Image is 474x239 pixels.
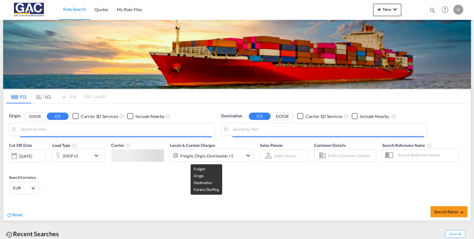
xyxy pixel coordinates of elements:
[135,113,165,119] div: Include Nearby
[3,20,471,89] img: LCL+%26+FCL+BACKGROUND.png
[63,7,86,12] span: Rate Search
[7,90,31,103] md-tab-item: FCL
[93,152,103,159] md-icon: icon-chevron-down
[430,206,467,217] button: Search Ratesicon-arrow-right
[9,162,14,170] md-datepicker: Select
[9,3,51,17] img: 9f305d00dc7b11eeb4548362177db9c3.png
[111,143,130,148] span: Carrier
[170,149,254,162] div: Freight Origin Destination Factory Stuffingicon-chevron-down
[271,113,293,120] button: DOOR
[344,114,349,119] md-icon: Unchecked: Search for CY (Container Yard) services for all selected carriers.Checked : Search for...
[375,6,383,13] md-icon: icon-plus 400-fg
[459,210,464,214] md-icon: icon-arrow-right
[360,113,389,119] div: Include Nearby
[375,7,399,12] span: New
[373,4,401,16] button: icon-plus 400-fgNewicon-chevron-down
[352,113,389,119] md-checkbox: Checkbox No Ink
[52,149,105,162] div: 20GP x1icon-chevron-down
[81,113,118,119] div: Carrier SD Services
[31,90,56,103] md-tab-item: LCL
[7,90,106,103] md-pagination-wrapper: Use the left and right arrow keys to navigate between tabs
[382,143,432,148] span: Search Reference Name
[440,4,453,16] div: Help
[194,167,219,192] span: Freight Origin Destination Factory Stuffing
[9,143,32,148] span: Cut Off Date
[7,212,23,219] div: icon-refreshReset
[221,113,242,119] span: Destination
[3,104,471,220] div: Origin DOOR CY Checkbox No InkUnchecked: Search for CY (Container Yard) services for all selected...
[47,113,68,120] button: CY
[453,5,463,15] div: H
[244,152,252,159] md-icon: icon-chevron-down
[72,113,118,119] md-checkbox: Checkbox No Ink
[12,212,23,217] span: Reset
[232,125,424,134] input: Search by Port
[180,151,233,160] div: Freight Origin Destination Factory Stuffing
[7,212,12,218] md-icon: icon-refresh
[391,6,399,13] md-icon: icon-chevron-down
[429,7,436,14] md-icon: icon-magnify
[260,143,283,148] span: Sales Person
[445,230,465,238] span: Show All
[13,185,30,191] span: EUR
[166,114,171,119] md-icon: Unchecked: Ignores neighbouring ports when fetching rates.Checked : Includes neighbouring ports w...
[119,114,124,119] md-icon: Unchecked: Search for CY (Container Yard) services for all selected carriers.Checked : Search for...
[394,150,458,160] input: Search Reference Name
[427,143,432,148] md-icon: Your search will be saved by the below given name
[9,175,36,180] span: Search Currency
[19,153,32,159] div: [DATE]
[9,113,20,119] span: Origin
[429,7,436,16] div: icon-magnify
[440,4,450,15] span: Help
[127,113,165,119] md-checkbox: Checkbox No Ink
[63,151,78,160] div: 20GP x1
[125,143,130,148] md-icon: The selected Trucker/Carrierwill be displayed in the rate results If the rates are from another f...
[52,143,77,148] span: Load Type
[327,151,374,160] input: Enter Customer Details
[20,125,212,134] input: Search by Port
[72,143,77,148] md-icon: icon-information-outline
[273,151,297,160] md-select: Sales Person
[94,7,108,12] span: Quotes
[170,143,215,148] span: Locals & Custom Charges
[297,113,342,119] md-checkbox: Checkbox No Ink
[391,114,396,119] md-icon: Unchecked: Ignores neighbouring ports when fetching rates.Checked : Includes neighbouring ports w...
[314,143,345,148] span: Customer Details
[6,231,13,238] md-icon: icon-backup-restore
[117,7,142,12] span: My Rate Files
[9,149,46,162] div: [DATE]
[12,183,37,192] md-select: Select Currency: € EUREuro
[24,113,46,120] button: DOOR
[434,209,464,214] span: Search Rates
[305,113,342,119] div: Carrier SD Services
[249,113,270,120] button: CY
